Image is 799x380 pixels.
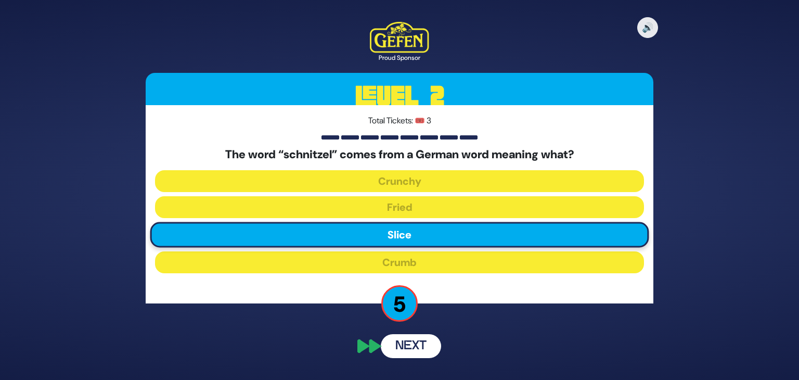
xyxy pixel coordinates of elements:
[155,196,644,218] button: Fried
[381,334,441,358] button: Next
[370,53,429,62] div: Proud Sponsor
[150,222,649,247] button: Slice
[381,285,418,322] p: 5
[370,22,429,53] img: Kedem
[155,251,644,273] button: Crumb
[155,170,644,192] button: Crunchy
[637,17,658,38] button: 🔊
[155,115,644,127] p: Total Tickets: 🎟️ 3
[146,73,653,120] h3: Level 2
[155,148,644,161] h5: The word “schnitzel” comes from a German word meaning what?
